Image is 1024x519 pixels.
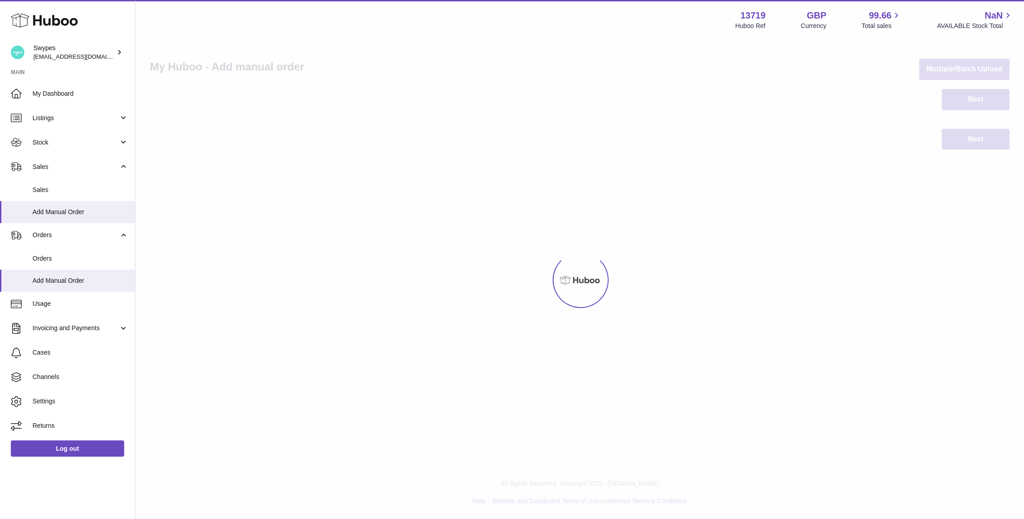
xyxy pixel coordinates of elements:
span: 99.66 [869,9,891,22]
span: Invoicing and Payments [33,324,119,332]
a: Log out [11,440,124,457]
span: Settings [33,397,128,406]
strong: GBP [807,9,826,22]
img: hello@swypes.co.uk [11,46,24,59]
span: Usage [33,299,128,308]
span: Orders [33,254,128,263]
div: Huboo Ref [735,22,766,30]
span: Add Manual Order [33,208,128,216]
div: Swypes [33,44,115,61]
span: Listings [33,114,119,122]
span: Sales [33,163,119,171]
a: NaN AVAILABLE Stock Total [937,9,1013,30]
span: My Dashboard [33,89,128,98]
a: 99.66 Total sales [861,9,902,30]
span: Add Manual Order [33,276,128,285]
span: Sales [33,186,128,194]
div: Currency [801,22,827,30]
span: Stock [33,138,119,147]
span: Channels [33,373,128,381]
span: NaN [985,9,1003,22]
span: Total sales [861,22,902,30]
span: [EMAIL_ADDRESS][DOMAIN_NAME] [33,53,133,60]
span: Returns [33,421,128,430]
span: Orders [33,231,119,239]
span: Cases [33,348,128,357]
span: AVAILABLE Stock Total [937,22,1013,30]
strong: 13719 [740,9,766,22]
